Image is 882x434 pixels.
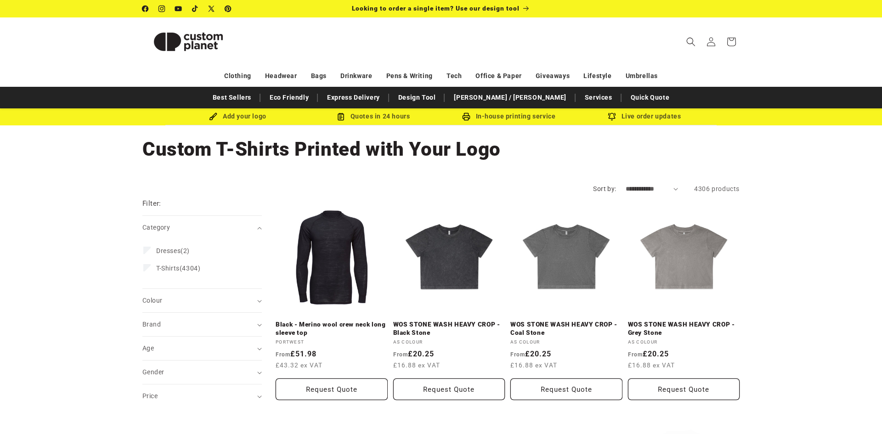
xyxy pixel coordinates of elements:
[142,137,740,162] h1: Custom T-Shirts Printed with Your Logo
[628,378,740,400] button: Request Quote
[626,90,674,106] a: Quick Quote
[142,224,170,231] span: Category
[142,313,262,336] summary: Brand (0 selected)
[156,247,181,254] span: Dresses
[208,90,256,106] a: Best Sellers
[142,392,158,400] span: Price
[142,321,161,328] span: Brand
[142,297,162,304] span: Colour
[265,68,297,84] a: Headwear
[322,90,384,106] a: Express Delivery
[475,68,521,84] a: Office & Paper
[449,90,571,106] a: [PERSON_NAME] / [PERSON_NAME]
[142,384,262,408] summary: Price
[142,361,262,384] summary: Gender (0 selected)
[142,198,161,209] h2: Filter:
[311,68,327,84] a: Bags
[393,378,505,400] button: Request Quote
[386,68,433,84] a: Pens & Writing
[510,321,622,337] a: WOS STONE WASH HEAVY CROP - Coal Stone
[142,289,262,312] summary: Colour (0 selected)
[536,68,570,84] a: Giveaways
[394,90,441,106] a: Design Tool
[142,216,262,239] summary: Category (0 selected)
[628,321,740,337] a: WOS STONE WASH HEAVY CROP - Grey Stone
[276,378,388,400] button: Request Quote
[156,265,180,272] span: T-Shirts
[441,111,577,122] div: In-house printing service
[209,113,217,121] img: Brush Icon
[142,21,234,62] img: Custom Planet
[352,5,520,12] span: Looking to order a single item? Use our design tool
[156,264,200,272] span: (4304)
[510,378,622,400] button: Request Quote
[337,113,345,121] img: Order Updates Icon
[156,247,190,255] span: (2)
[224,68,251,84] a: Clothing
[142,344,154,352] span: Age
[139,17,238,66] a: Custom Planet
[580,90,617,106] a: Services
[593,185,616,192] label: Sort by:
[681,32,701,52] summary: Search
[608,113,616,121] img: Order updates
[170,111,305,122] div: Add your logo
[462,113,470,121] img: In-house printing
[305,111,441,122] div: Quotes in 24 hours
[577,111,712,122] div: Live order updates
[340,68,372,84] a: Drinkware
[694,185,740,192] span: 4306 products
[265,90,313,106] a: Eco Friendly
[583,68,611,84] a: Lifestyle
[447,68,462,84] a: Tech
[393,321,505,337] a: WOS STONE WASH HEAVY CROP - Black Stone
[142,337,262,360] summary: Age (0 selected)
[276,321,388,337] a: Black - Merino wool crew neck long sleeve top
[142,368,164,376] span: Gender
[626,68,658,84] a: Umbrellas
